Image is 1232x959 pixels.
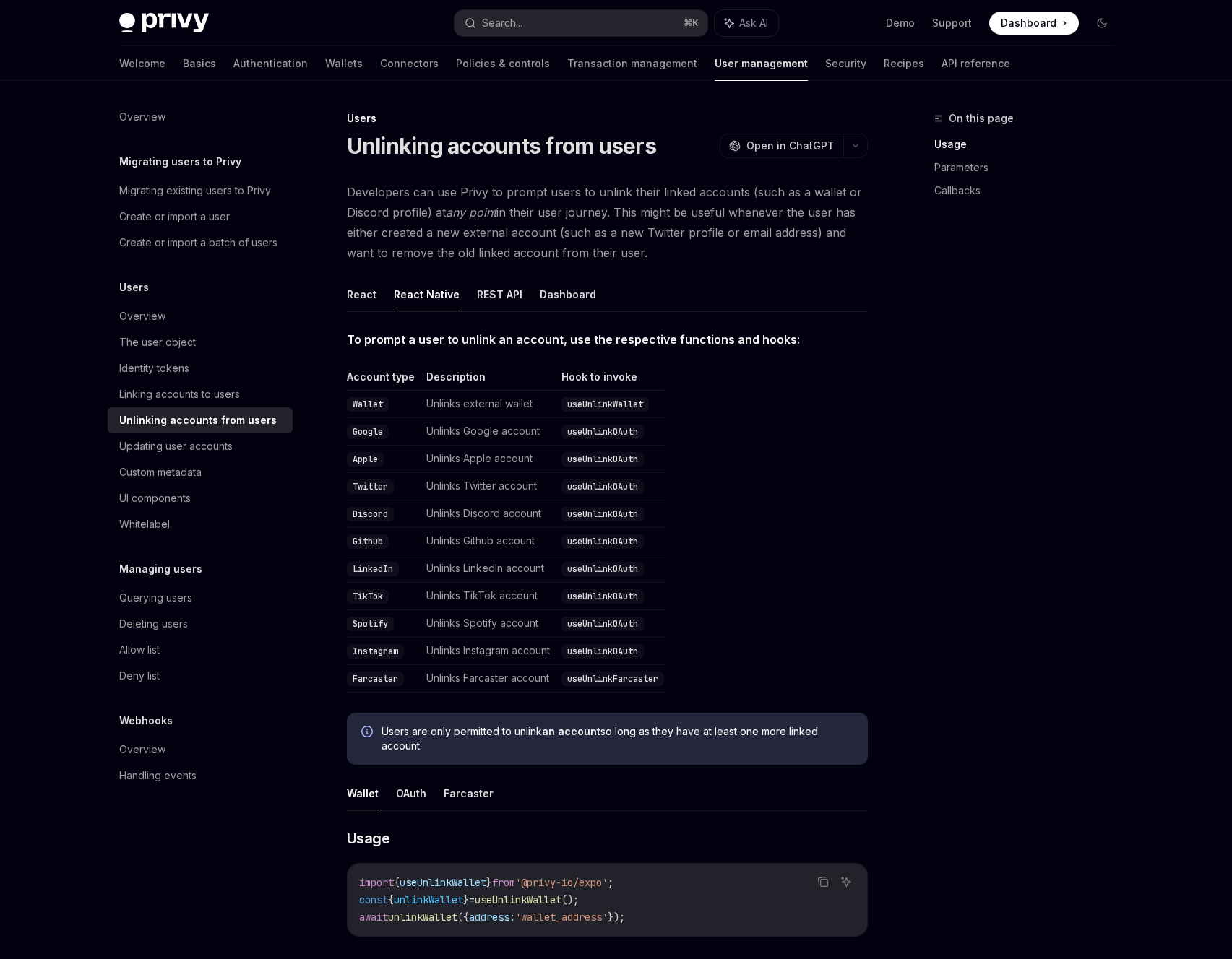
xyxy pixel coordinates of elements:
[396,776,426,810] button: OAuth
[561,479,644,494] code: useUnlinkOAuth
[108,511,293,537] a: Whitelabel
[486,876,492,889] span: }
[119,712,173,729] h5: Webhooks
[347,507,394,521] code: Discord
[119,360,189,377] div: Identity tokens
[837,872,856,891] button: Ask AI
[814,872,832,891] button: Copy the contents from the code block
[183,46,216,81] a: Basics
[347,397,389,412] code: Wallet
[421,638,556,665] td: Unlinks Instagram account
[119,412,277,429] div: Unlinking accounts from users
[446,205,496,220] em: any point
[932,16,972,30] a: Support
[561,617,644,631] code: useUnlinkOAuth
[567,46,697,81] a: Transaction management
[380,46,439,81] a: Connectors
[934,179,1125,202] a: Callbacks
[469,893,475,906] span: =
[361,726,376,740] svg: Info
[119,386,240,403] div: Linking accounts to users
[119,464,202,481] div: Custom metadata
[347,425,389,439] code: Google
[475,893,561,906] span: useUnlinkWallet
[556,370,664,391] th: Hook to invoke
[1090,12,1113,35] button: Toggle dark mode
[119,615,188,633] div: Deleting users
[119,516,170,533] div: Whitelabel
[400,876,486,889] span: useUnlinkWallet
[456,46,550,81] a: Policies & controls
[347,133,656,159] h1: Unlinking accounts from users
[949,110,1014,127] span: On this page
[119,208,230,225] div: Create or import a user
[382,724,853,753] span: Users are only permitted to unlink so long as they have at least one more linked account.
[119,279,149,296] h5: Users
[421,583,556,610] td: Unlinks TikTok account
[347,277,376,311] button: React
[886,16,915,30] a: Demo
[561,644,644,659] code: useUnlinkOAuth
[325,46,363,81] a: Wallets
[108,230,293,256] a: Create or import a batch of users
[421,446,556,473] td: Unlinks Apple account
[359,911,388,924] span: await
[347,452,384,467] code: Apple
[561,589,644,604] code: useUnlinkOAuth
[347,562,399,576] code: LinkedIn
[108,485,293,511] a: UI components
[119,589,192,607] div: Querying users
[347,534,389,549] code: Github
[715,46,808,81] a: User management
[455,10,707,36] button: Search...⌘K
[108,329,293,355] a: The user object
[942,46,1010,81] a: API reference
[119,741,165,758] div: Overview
[746,139,835,153] span: Open in ChatGPT
[347,111,868,126] div: Users
[108,663,293,689] a: Deny list
[347,672,404,686] code: Farcaster
[884,46,924,81] a: Recipes
[347,332,800,347] strong: To prompt a user to unlink an account, use the respective functions and hooks:
[108,737,293,763] a: Overview
[421,418,556,446] td: Unlinks Google account
[347,644,404,659] code: Instagram
[934,156,1125,179] a: Parameters
[108,204,293,230] a: Create or import a user
[444,776,494,810] button: Farcaster
[561,452,644,467] code: useUnlinkOAuth
[515,876,608,889] span: '@privy-io/expo'
[469,911,515,924] span: address:
[421,555,556,583] td: Unlinks LinkedIn account
[347,617,394,631] code: Spotify
[388,893,394,906] span: {
[561,672,664,686] code: useUnlinkFarcaster
[108,459,293,485] a: Custom metadata
[561,893,579,906] span: ();
[608,876,613,889] span: ;
[421,528,556,555] td: Unlinks Github account
[457,911,469,924] span: ({
[119,641,160,659] div: Allow list
[394,876,400,889] span: {
[825,46,866,81] a: Security
[119,108,165,126] div: Overview
[347,828,390,849] span: Usage
[119,13,209,33] img: dark logo
[108,381,293,407] a: Linking accounts to users
[108,433,293,459] a: Updating user accounts
[1001,16,1056,30] span: Dashboard
[477,277,522,311] button: REST API
[119,234,277,251] div: Create or import a batch of users
[934,133,1125,156] a: Usage
[421,500,556,528] td: Unlinks Discord account
[108,611,293,637] a: Deleting users
[421,473,556,500] td: Unlinks Twitter account
[108,763,293,789] a: Handling events
[119,767,197,784] div: Handling events
[359,876,394,889] span: import
[108,104,293,130] a: Overview
[561,562,644,576] code: useUnlinkOAuth
[492,876,515,889] span: from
